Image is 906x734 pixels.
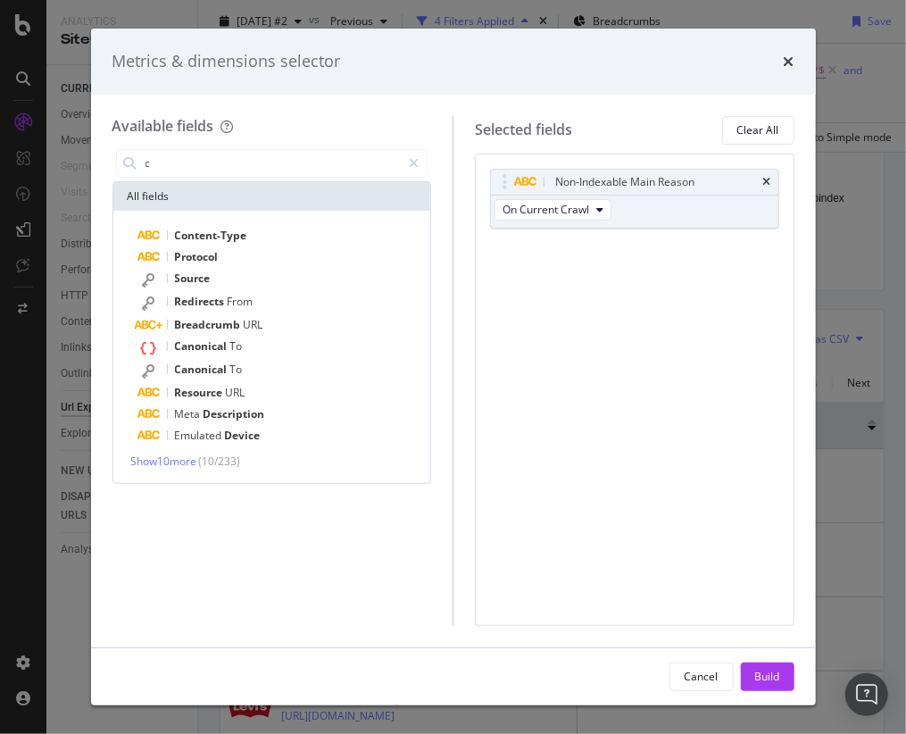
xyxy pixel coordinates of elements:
[175,294,228,309] span: Redirects
[144,150,402,177] input: Search by field name
[199,454,241,469] span: ( 10 / 233 )
[685,669,719,684] div: Cancel
[722,116,794,145] button: Clear All
[230,362,243,377] span: To
[230,338,243,354] span: To
[763,177,771,188] div: times
[226,385,245,400] span: URL
[91,29,816,705] div: modal
[490,169,779,229] div: Non-Indexable Main ReasontimesOn Current Crawl
[175,338,230,354] span: Canonical
[244,317,263,332] span: URL
[175,362,230,377] span: Canonical
[175,385,226,400] span: Resource
[112,116,214,136] div: Available fields
[555,173,694,191] div: Non-Indexable Main Reason
[175,428,225,443] span: Emulated
[475,120,572,140] div: Selected fields
[225,428,261,443] span: Device
[175,249,219,264] span: Protocol
[175,406,204,421] span: Meta
[113,182,431,211] div: All fields
[228,294,254,309] span: From
[175,271,211,286] span: Source
[112,50,341,73] div: Metrics & dimensions selector
[175,228,247,243] span: Content-Type
[204,406,265,421] span: Description
[755,669,780,684] div: Build
[737,122,779,138] div: Clear All
[503,202,589,217] span: On Current Crawl
[495,199,611,221] button: On Current Crawl
[741,663,794,691] button: Build
[669,663,734,691] button: Cancel
[784,50,794,73] div: times
[175,317,244,332] span: Breadcrumb
[845,673,888,716] div: Open Intercom Messenger
[131,454,197,469] span: Show 10 more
